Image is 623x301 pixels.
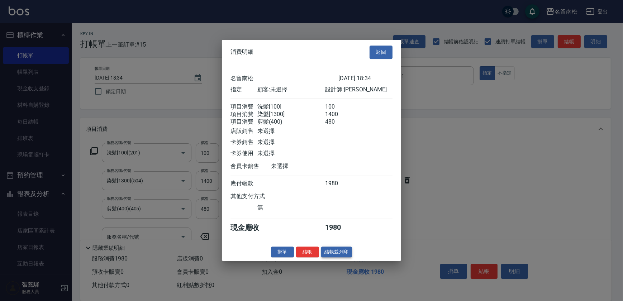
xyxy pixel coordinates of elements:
[321,247,352,258] button: 結帳並列印
[230,163,271,170] div: 會員卡銷售
[257,150,325,157] div: 未選擇
[370,46,393,59] button: 返回
[296,247,319,258] button: 結帳
[325,103,352,111] div: 100
[257,118,325,126] div: 剪髮(400)
[230,180,257,187] div: 應付帳款
[257,111,325,118] div: 染髮[1300]
[230,150,257,157] div: 卡券使用
[338,75,393,82] div: [DATE] 18:34
[271,247,294,258] button: 掛單
[230,223,271,233] div: 現金應收
[257,128,325,135] div: 未選擇
[230,111,257,118] div: 項目消費
[230,49,253,56] span: 消費明細
[325,118,352,126] div: 480
[230,86,257,94] div: 指定
[257,103,325,111] div: 洗髮[100]
[257,86,325,94] div: 顧客: 未選擇
[230,118,257,126] div: 項目消費
[325,111,352,118] div: 1400
[325,86,393,94] div: 設計師: [PERSON_NAME]
[271,163,338,170] div: 未選擇
[257,139,325,146] div: 未選擇
[325,180,352,187] div: 1980
[230,139,257,146] div: 卡券銷售
[230,75,338,82] div: 名留南松
[257,204,325,211] div: 無
[230,128,257,135] div: 店販銷售
[230,103,257,111] div: 項目消費
[230,193,285,200] div: 其他支付方式
[325,223,352,233] div: 1980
